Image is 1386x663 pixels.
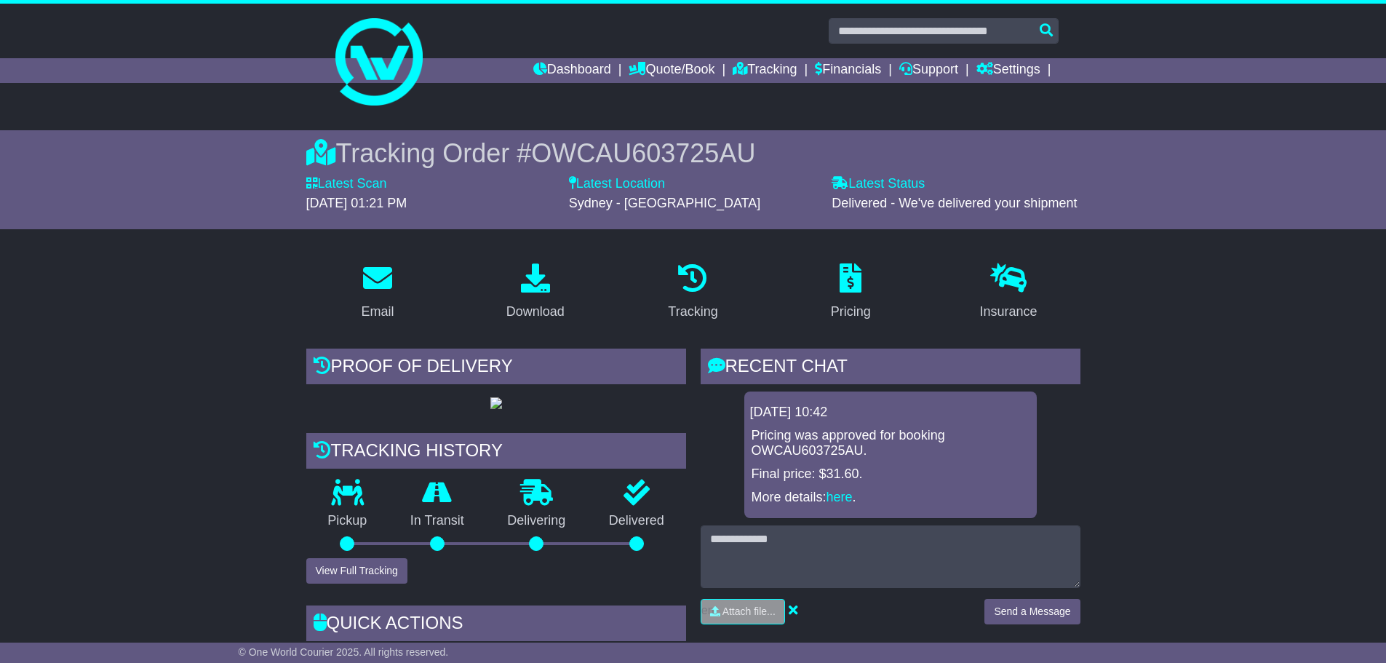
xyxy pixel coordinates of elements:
[306,606,686,645] div: Quick Actions
[752,428,1029,459] p: Pricing was approved for booking OWCAU603725AU.
[668,302,717,322] div: Tracking
[899,58,958,83] a: Support
[980,302,1037,322] div: Insurance
[497,258,574,327] a: Download
[832,196,1077,210] span: Delivered - We've delivered your shipment
[361,302,394,322] div: Email
[486,513,588,529] p: Delivering
[750,405,1031,421] div: [DATE] 10:42
[752,490,1029,506] p: More details: .
[306,349,686,388] div: Proof of Delivery
[389,513,486,529] p: In Transit
[306,558,407,584] button: View Full Tracking
[815,58,881,83] a: Financials
[658,258,727,327] a: Tracking
[752,467,1029,483] p: Final price: $31.60.
[733,58,797,83] a: Tracking
[351,258,403,327] a: Email
[306,513,389,529] p: Pickup
[531,138,755,168] span: OWCAU603725AU
[569,176,665,192] label: Latest Location
[306,138,1080,169] div: Tracking Order #
[701,349,1080,388] div: RECENT CHAT
[832,176,925,192] label: Latest Status
[533,58,611,83] a: Dashboard
[506,302,565,322] div: Download
[306,196,407,210] span: [DATE] 01:21 PM
[971,258,1047,327] a: Insurance
[976,58,1040,83] a: Settings
[984,599,1080,624] button: Send a Message
[831,302,871,322] div: Pricing
[827,490,853,504] a: here
[569,196,760,210] span: Sydney - [GEOGRAPHIC_DATA]
[629,58,714,83] a: Quote/Book
[306,176,387,192] label: Latest Scan
[306,433,686,472] div: Tracking history
[239,646,449,658] span: © One World Courier 2025. All rights reserved.
[490,397,502,409] img: GetPodImage
[821,258,880,327] a: Pricing
[587,513,686,529] p: Delivered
